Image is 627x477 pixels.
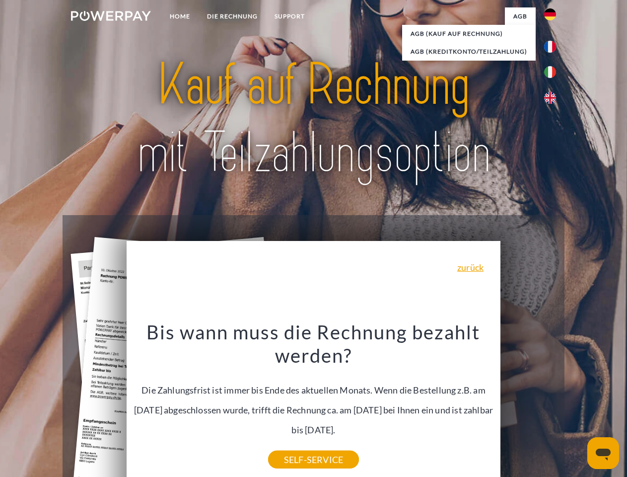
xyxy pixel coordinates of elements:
[71,11,151,21] img: logo-powerpay-white.svg
[95,48,532,190] img: title-powerpay_de.svg
[268,451,359,469] a: SELF-SERVICE
[199,7,266,25] a: DIE RECHNUNG
[505,7,536,25] a: agb
[402,43,536,61] a: AGB (Kreditkonto/Teilzahlung)
[133,320,495,368] h3: Bis wann muss die Rechnung bezahlt werden?
[266,7,313,25] a: SUPPORT
[457,263,484,272] a: zurück
[544,92,556,104] img: en
[544,66,556,78] img: it
[133,320,495,460] div: Die Zahlungsfrist ist immer bis Ende des aktuellen Monats. Wenn die Bestellung z.B. am [DATE] abg...
[587,437,619,469] iframe: Schaltfläche zum Öffnen des Messaging-Fensters
[544,8,556,20] img: de
[544,41,556,53] img: fr
[161,7,199,25] a: Home
[402,25,536,43] a: AGB (Kauf auf Rechnung)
